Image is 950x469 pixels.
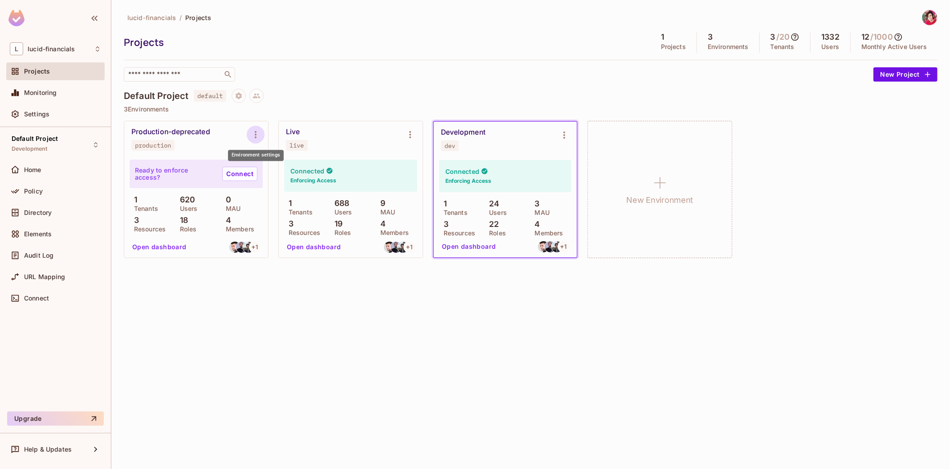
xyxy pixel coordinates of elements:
[708,43,749,50] p: Environments
[330,229,351,236] p: Roles
[485,209,507,216] p: Users
[627,193,693,207] h1: New Environment
[124,36,646,49] div: Projects
[821,33,840,41] h5: 1332
[551,241,563,252] img: adilvalizada@gmail.com
[290,177,336,185] h6: Enforcing Access
[8,10,24,26] img: SReyMgAAAABJRU5ErkJggg==
[252,244,259,250] span: + 1
[330,209,352,216] p: Users
[376,229,409,236] p: Members
[131,128,210,136] div: Production-deprecated
[135,167,215,181] p: Ready to enforce access?
[545,241,556,252] img: arsenehakobian@gmail.com
[530,209,550,216] p: MAU
[376,209,395,216] p: MAU
[222,167,257,181] a: Connect
[708,33,713,41] h5: 3
[376,199,385,208] p: 9
[485,220,499,229] p: 22
[129,240,190,254] button: Open dashboard
[221,195,231,204] p: 0
[185,13,211,22] span: Projects
[228,150,284,161] div: Environment settings
[24,446,72,453] span: Help & Updates
[124,106,938,113] p: 3 Environments
[391,242,402,253] img: arsenehakobian@gmail.com
[771,33,775,41] h5: 3
[229,242,241,253] img: lankri.tomer@gmail.com
[24,89,57,96] span: Monitoring
[661,33,664,41] h5: 1
[24,111,49,118] span: Settings
[439,209,468,216] p: Tenants
[179,13,182,22] li: /
[286,128,300,136] div: Live
[221,226,254,233] p: Members
[10,42,23,55] span: L
[24,252,53,259] span: Audit Log
[439,220,448,229] p: 3
[283,240,345,254] button: Open dashboard
[861,33,869,41] h5: 12
[130,205,158,212] p: Tenants
[24,68,50,75] span: Projects
[444,142,455,149] div: dev
[560,243,567,250] span: + 1
[127,13,176,22] span: lucid-financials
[24,188,43,195] span: Policy
[485,230,506,237] p: Roles
[290,167,324,175] h4: Connected
[439,230,475,237] p: Resources
[485,199,499,208] p: 24
[376,219,386,228] p: 4
[284,199,292,208] p: 1
[232,93,246,102] span: Project settings
[24,209,52,216] span: Directory
[24,166,41,173] span: Home
[284,209,313,216] p: Tenants
[439,199,447,208] p: 1
[28,45,75,53] span: Workspace: lucid-financials
[175,195,196,204] p: 620
[194,90,226,102] span: default
[330,219,342,228] p: 19
[130,226,166,233] p: Resources
[7,411,104,426] button: Upgrade
[175,205,198,212] p: Users
[12,135,58,142] span: Default Project
[771,43,795,50] p: Tenants
[401,126,419,144] button: Environment settings
[873,67,938,82] button: New Project
[397,242,408,253] img: adilvalizada@gmail.com
[330,199,350,208] p: 688
[130,216,139,225] p: 3
[175,226,197,233] p: Roles
[406,244,413,250] span: + 1
[530,230,563,237] p: Members
[441,128,485,137] div: Development
[661,43,686,50] p: Projects
[289,142,304,149] div: live
[445,177,491,185] h6: Enforcing Access
[243,242,254,253] img: adilvalizada@gmail.com
[236,242,247,253] img: arsenehakobian@gmail.com
[555,126,573,144] button: Environment settings
[130,195,137,204] p: 1
[438,239,500,254] button: Open dashboard
[384,242,395,253] img: lankri.tomer@gmail.com
[24,230,52,238] span: Elements
[538,241,549,252] img: lankri.tomer@gmail.com
[135,142,171,149] div: production
[445,167,479,176] h4: Connected
[530,220,540,229] p: 4
[221,216,231,225] p: 4
[175,216,188,225] p: 18
[284,219,294,228] p: 3
[24,273,65,280] span: URL Mapping
[776,33,790,41] h5: / 20
[922,10,937,25] img: Nuru Hesenov
[821,43,839,50] p: Users
[284,229,320,236] p: Resources
[24,295,49,302] span: Connect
